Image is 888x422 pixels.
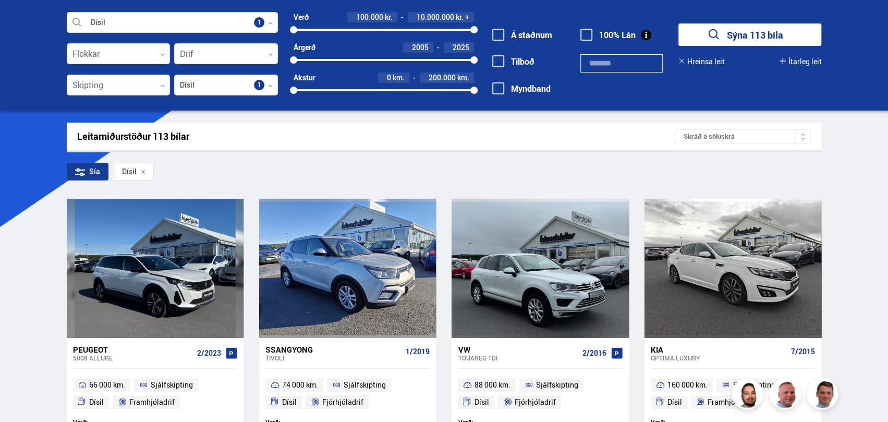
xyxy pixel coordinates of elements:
span: Dísil [282,396,297,408]
img: siFngHWaQ9KaOqBr.png [771,380,802,411]
div: Touareg TDI [458,354,578,361]
span: 88 000 km. [475,379,510,391]
img: FbJEzSuNWCJXmdc-.webp [808,380,840,411]
span: Sjálfskipting [151,379,193,391]
span: Fjórhjóladrif [515,396,556,408]
div: Leitarniðurstöður 113 bílar [77,131,675,142]
span: 2025 [452,42,469,52]
span: 10.000.000 [416,12,454,22]
span: 160 000 km. [667,379,708,391]
span: 2/2016 [582,349,606,357]
div: VW [458,345,578,354]
span: 1/2019 [406,347,430,356]
button: Open LiveChat chat widget [8,4,40,35]
span: kr. [384,13,392,21]
div: Skráð á söluskrá [675,129,811,143]
label: 100% Lán [580,30,635,40]
div: Ssangyong [265,345,402,354]
span: kr. [455,13,463,21]
button: Hreinsa leit [678,57,724,66]
span: Dísil [89,396,104,408]
span: km. [457,74,469,82]
div: Sía [67,163,108,180]
div: Tivoli [265,354,402,361]
button: Sýna 113 bíla [678,23,821,46]
div: Optima LUXURY [651,354,787,361]
span: Sjálfskipting [344,379,386,391]
label: Myndband [492,84,550,93]
span: 2005 [411,42,428,52]
span: Framhjóladrif [129,396,175,408]
span: 100.000 [356,12,383,22]
img: nhp88E3Fdnt1Opn2.png [733,380,764,411]
label: Tilboð [492,57,534,66]
span: 200.000 [428,73,455,82]
span: Dísil [475,396,489,408]
span: 2/2023 [197,349,221,357]
span: 0 [386,73,391,82]
button: Ítarleg leit [780,57,821,66]
label: Á staðnum [492,30,552,40]
div: 5008 ALLURE [73,354,193,361]
div: Verð [294,13,309,21]
span: Framhjóladrif [707,396,752,408]
span: 74 000 km. [282,379,318,391]
span: Dísil [667,396,682,408]
div: Peugeot [73,345,193,354]
span: + [465,13,469,21]
span: Sjálfskipting [536,379,578,391]
span: 7/2015 [791,347,815,356]
span: 66 000 km. [89,379,125,391]
span: km. [392,74,404,82]
span: Fjórhjóladrif [322,396,363,408]
div: Árgerð [294,43,315,52]
span: Dísil [122,167,137,176]
div: Akstur [294,74,315,82]
div: Kia [651,345,787,354]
